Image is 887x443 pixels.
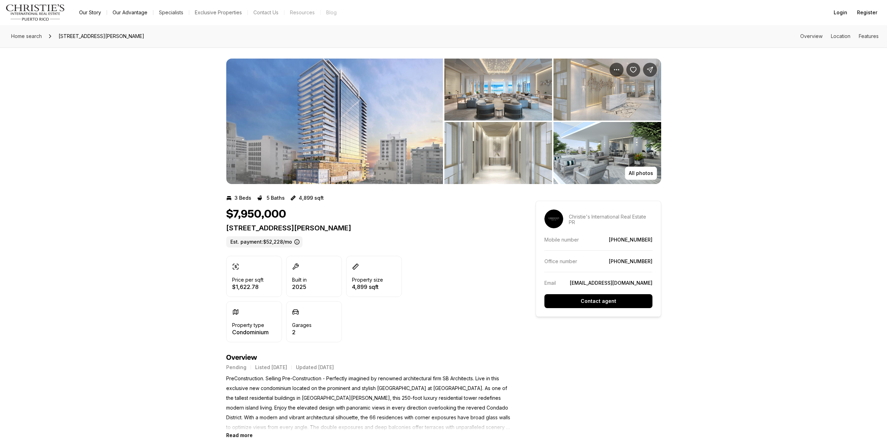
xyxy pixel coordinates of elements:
[609,237,652,243] a: [PHONE_NUMBER]
[226,208,286,221] h1: $7,950,000
[107,8,153,17] a: Our Advantage
[544,294,652,308] button: Contact agent
[226,236,303,247] label: Est. payment: $52,228/mo
[232,329,269,335] p: Condominium
[610,63,624,77] button: Property options
[74,8,107,17] a: Our Story
[834,10,847,15] span: Login
[267,195,285,201] p: 5 Baths
[859,33,879,39] a: Skip to: Features
[581,298,616,304] p: Contact agent
[232,284,263,290] p: $1,622.78
[226,59,443,184] li: 1 of 3
[232,277,263,283] p: Price per sqft
[321,8,342,17] a: Blog
[569,214,652,225] p: Christie's International Real Estate PR
[226,224,511,232] p: [STREET_ADDRESS][PERSON_NAME]
[853,6,881,20] button: Register
[232,322,264,328] p: Property type
[153,8,189,17] a: Specialists
[544,237,579,243] p: Mobile number
[226,365,246,370] p: Pending
[857,10,877,15] span: Register
[829,6,851,20] button: Login
[226,432,253,438] button: Read more
[292,284,307,290] p: 2025
[226,59,443,184] button: View image gallery
[235,195,251,201] p: 3 Beds
[11,33,42,39] span: Home search
[226,374,511,432] p: PreConstruction. Selling Pre-Construction - Perfectly imagined by renowned architectural firm SB ...
[352,277,383,283] p: Property size
[292,277,307,283] p: Built in
[625,167,657,180] button: All photos
[352,284,383,290] p: 4,899 sqft
[444,59,661,184] li: 2 of 3
[296,365,334,370] p: Updated [DATE]
[8,31,45,42] a: Home search
[609,258,652,264] a: [PHONE_NUMBER]
[629,170,653,176] p: All photos
[189,8,247,17] a: Exclusive Properties
[226,59,661,184] div: Listing Photos
[570,280,652,286] a: [EMAIL_ADDRESS][DOMAIN_NAME]
[284,8,320,17] a: Resources
[6,4,65,21] img: logo
[626,63,640,77] button: Save Property: 1149 ASHFORD AVENUE #501
[257,192,285,204] button: 5 Baths
[292,322,312,328] p: Garages
[831,33,850,39] a: Skip to: Location
[444,122,552,184] button: View image gallery
[553,59,661,121] button: View image gallery
[800,33,879,39] nav: Page section menu
[299,195,324,201] p: 4,899 sqft
[248,8,284,17] button: Contact Us
[255,365,287,370] p: Listed [DATE]
[544,280,556,286] p: Email
[800,33,823,39] a: Skip to: Overview
[292,329,312,335] p: 2
[226,353,511,362] h4: Overview
[643,63,657,77] button: Share Property: 1149 ASHFORD AVENUE #501
[553,122,661,184] button: View image gallery
[444,59,552,121] button: View image gallery
[544,258,577,264] p: Office number
[56,31,147,42] span: [STREET_ADDRESS][PERSON_NAME]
